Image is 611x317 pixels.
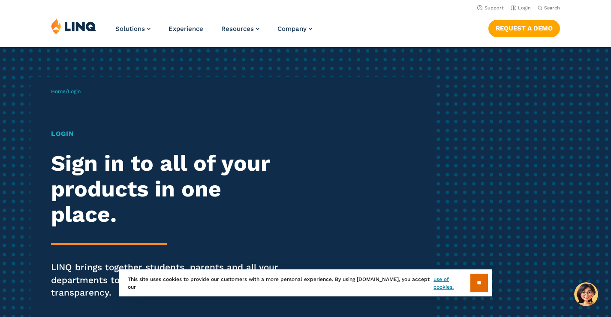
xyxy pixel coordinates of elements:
[477,5,504,11] a: Support
[119,269,492,296] div: This site uses cookies to provide our customers with a more personal experience. By using [DOMAIN...
[538,5,560,11] button: Open Search Bar
[277,25,307,33] span: Company
[574,282,598,306] button: Hello, have a question? Let’s chat.
[221,25,259,33] a: Resources
[544,5,560,11] span: Search
[433,275,470,291] a: use of cookies.
[51,88,81,94] span: /
[51,129,286,139] h1: Login
[115,25,145,33] span: Solutions
[277,25,312,33] a: Company
[115,18,312,46] nav: Primary Navigation
[51,18,96,34] img: LINQ | K‑12 Software
[51,151,286,226] h2: Sign in to all of your products in one place.
[51,261,286,299] p: LINQ brings together students, parents and all your departments to improve efficiency and transpa...
[221,25,254,33] span: Resources
[169,25,203,33] a: Experience
[115,25,150,33] a: Solutions
[488,18,560,37] nav: Button Navigation
[488,20,560,37] a: Request a Demo
[68,88,81,94] span: Login
[51,88,66,94] a: Home
[511,5,531,11] a: Login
